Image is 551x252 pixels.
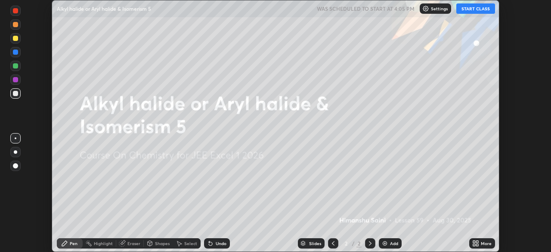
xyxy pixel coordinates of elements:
div: More [481,241,492,246]
div: 2 [342,241,350,246]
div: 2 [356,240,362,247]
button: START CLASS [456,3,495,14]
div: / [352,241,355,246]
div: Shapes [155,241,170,246]
div: Pen [70,241,77,246]
p: Settings [431,6,448,11]
div: Highlight [94,241,113,246]
img: add-slide-button [381,240,388,247]
div: Slides [309,241,321,246]
div: Select [184,241,197,246]
div: Undo [216,241,226,246]
div: Add [390,241,398,246]
p: Alkyl halide or Aryl halide & Isomerism 5 [57,5,151,12]
h5: WAS SCHEDULED TO START AT 4:05 PM [317,5,415,12]
div: Eraser [127,241,140,246]
img: class-settings-icons [422,5,429,12]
